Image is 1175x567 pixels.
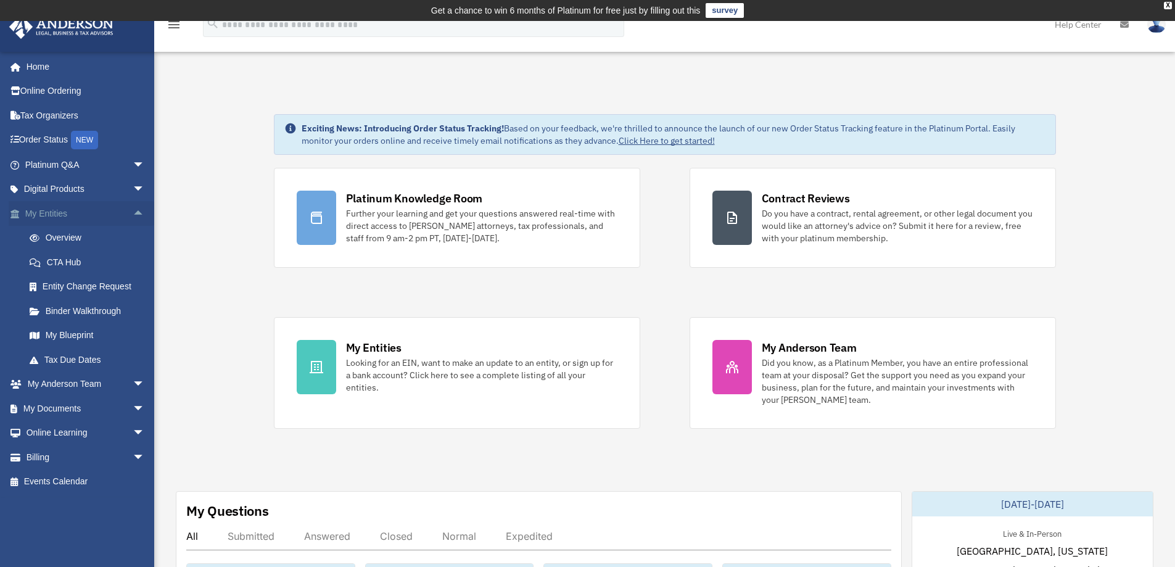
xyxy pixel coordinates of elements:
div: Further your learning and get your questions answered real-time with direct access to [PERSON_NAM... [346,207,617,244]
a: menu [167,22,181,32]
span: arrow_drop_down [133,445,157,470]
img: User Pic [1147,15,1166,33]
a: Online Ordering [9,79,163,104]
a: Overview [17,226,163,250]
a: My Entities Looking for an EIN, want to make an update to an entity, or sign up for a bank accoun... [274,317,640,429]
img: Anderson Advisors Platinum Portal [6,15,117,39]
a: Contract Reviews Do you have a contract, rental agreement, or other legal document you would like... [690,168,1056,268]
div: Answered [304,530,350,542]
div: close [1164,2,1172,9]
a: Binder Walkthrough [17,299,163,323]
a: CTA Hub [17,250,163,275]
strong: Exciting News: Introducing Order Status Tracking! [302,123,504,134]
span: arrow_drop_up [133,201,157,226]
div: Closed [380,530,413,542]
a: Order StatusNEW [9,128,163,153]
div: Expedited [506,530,553,542]
a: Online Learningarrow_drop_down [9,421,163,445]
a: Platinum Q&Aarrow_drop_down [9,152,163,177]
div: Based on your feedback, we're thrilled to announce the launch of our new Order Status Tracking fe... [302,122,1045,147]
div: Contract Reviews [762,191,850,206]
a: Tax Due Dates [17,347,163,372]
a: Home [9,54,157,79]
div: All [186,530,198,542]
a: Entity Change Request [17,275,163,299]
i: search [206,17,220,30]
div: Normal [442,530,476,542]
div: My Questions [186,502,269,520]
i: menu [167,17,181,32]
a: My Anderson Team Did you know, as a Platinum Member, you have an entire professional team at your... [690,317,1056,429]
div: Platinum Knowledge Room [346,191,483,206]
a: My Anderson Teamarrow_drop_down [9,372,163,397]
a: Tax Organizers [9,103,163,128]
div: Did you know, as a Platinum Member, you have an entire professional team at your disposal? Get th... [762,357,1033,406]
a: Platinum Knowledge Room Further your learning and get your questions answered real-time with dire... [274,168,640,268]
div: My Anderson Team [762,340,857,355]
a: Click Here to get started! [619,135,715,146]
div: NEW [71,131,98,149]
div: Submitted [228,530,274,542]
a: Digital Productsarrow_drop_down [9,177,163,202]
a: Events Calendar [9,470,163,494]
div: My Entities [346,340,402,355]
span: arrow_drop_down [133,421,157,446]
a: My Blueprint [17,323,163,348]
a: My Entitiesarrow_drop_up [9,201,163,226]
a: My Documentsarrow_drop_down [9,396,163,421]
span: [GEOGRAPHIC_DATA], [US_STATE] [957,544,1108,558]
div: [DATE]-[DATE] [912,492,1153,516]
div: Live & In-Person [993,526,1071,539]
div: Get a chance to win 6 months of Platinum for free just by filling out this [431,3,701,18]
a: Billingarrow_drop_down [9,445,163,470]
div: Looking for an EIN, want to make an update to an entity, or sign up for a bank account? Click her... [346,357,617,394]
span: arrow_drop_down [133,177,157,202]
a: survey [706,3,744,18]
span: arrow_drop_down [133,372,157,397]
span: arrow_drop_down [133,152,157,178]
div: Do you have a contract, rental agreement, or other legal document you would like an attorney's ad... [762,207,1033,244]
span: arrow_drop_down [133,396,157,421]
